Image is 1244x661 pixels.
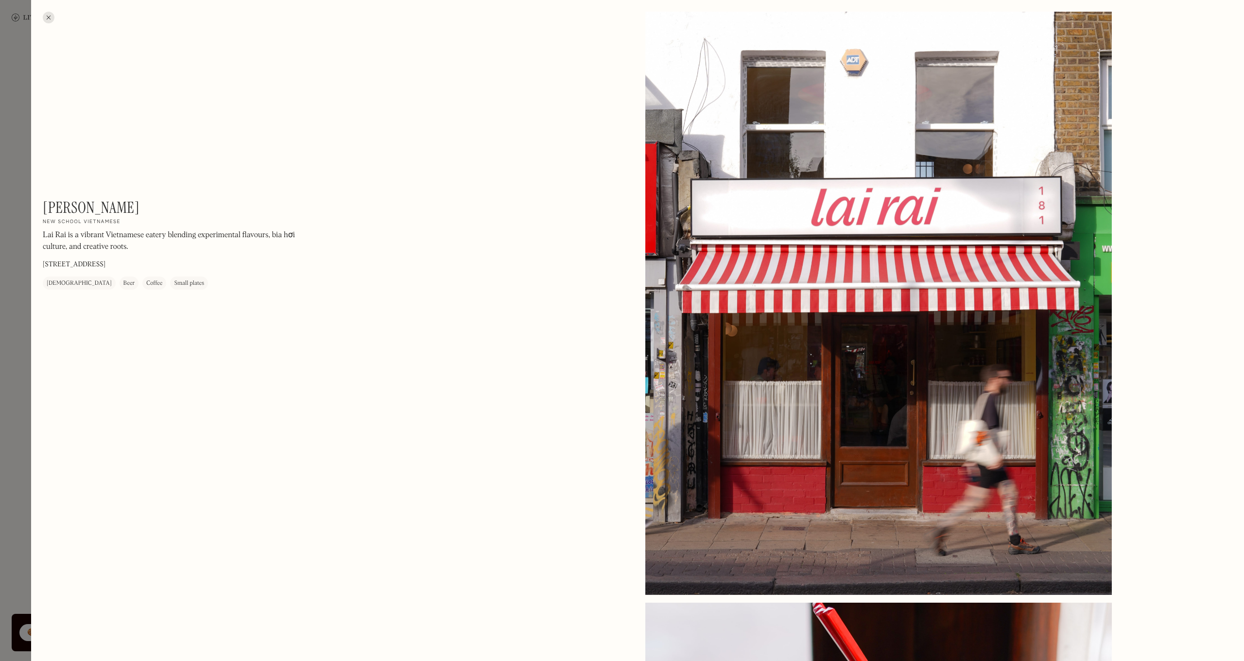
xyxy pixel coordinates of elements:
p: Lai Rai is a vibrant Vietnamese eatery blending experimental flavours, bia hơi culture, and creat... [43,229,305,253]
p: [STREET_ADDRESS] [43,260,105,270]
div: Coffee [146,278,162,288]
div: Small plates [174,278,204,288]
h2: New school Vietnamese [43,219,121,226]
div: Beer [123,278,135,288]
h1: [PERSON_NAME] [43,198,139,217]
div: [DEMOGRAPHIC_DATA] [47,278,112,288]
